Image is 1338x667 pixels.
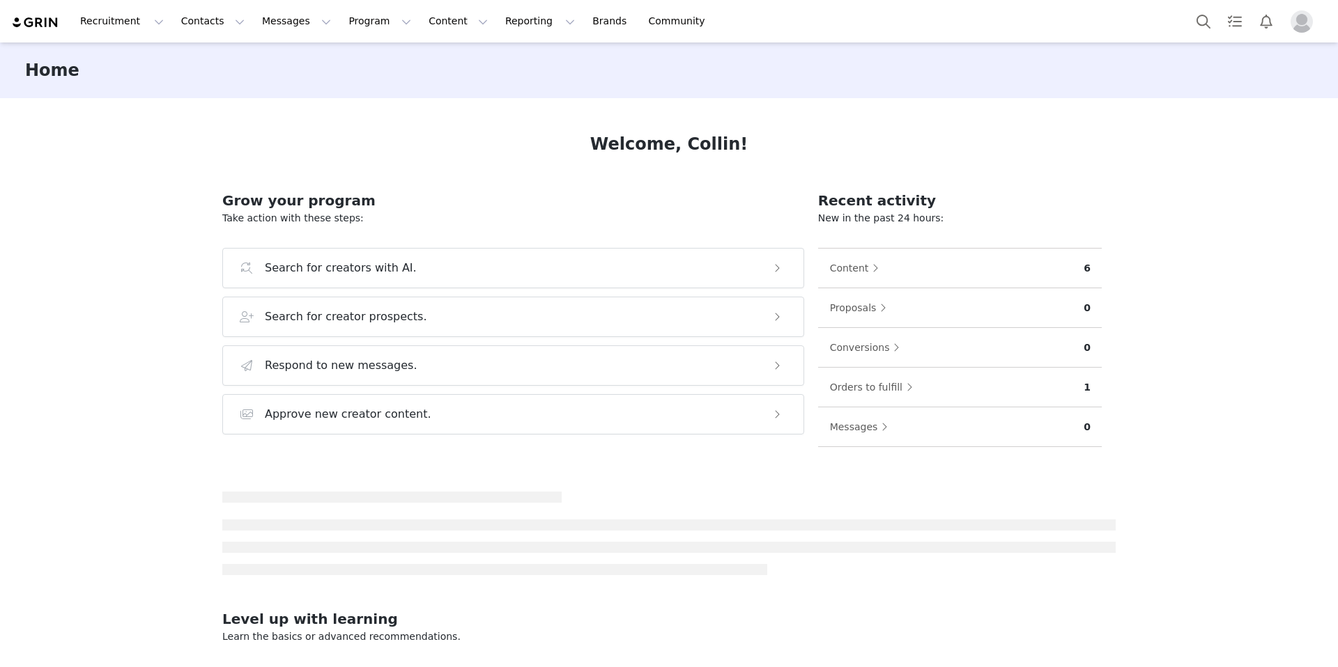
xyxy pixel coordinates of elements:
[1084,301,1091,315] p: 0
[265,308,427,325] h3: Search for creator prospects.
[173,6,253,37] button: Contacts
[584,6,639,37] a: Brands
[222,629,1116,644] p: Learn the basics or advanced recommendations.
[829,297,894,319] button: Proposals
[222,248,804,288] button: Search for creators with AI.
[222,345,804,386] button: Respond to new messages.
[829,416,895,438] button: Messages
[1084,380,1091,395] p: 1
[265,260,417,276] h3: Search for creators with AI.
[497,6,583,37] button: Reporting
[72,6,172,37] button: Recruitment
[11,16,60,29] img: grin logo
[25,58,79,83] h3: Home
[254,6,339,37] button: Messages
[829,376,920,398] button: Orders to fulfill
[420,6,496,37] button: Content
[1084,261,1091,276] p: 6
[1220,6,1250,37] a: Tasks
[829,257,886,279] button: Content
[222,211,804,226] p: Take action with these steps:
[1188,6,1219,37] button: Search
[1251,6,1282,37] button: Notifications
[1282,10,1327,33] button: Profile
[222,297,804,337] button: Search for creator prospects.
[590,132,748,157] h1: Welcome, Collin!
[818,190,1102,211] h2: Recent activity
[818,211,1102,226] p: New in the past 24 hours:
[829,336,907,359] button: Conversions
[222,190,804,211] h2: Grow your program
[340,6,420,37] button: Program
[1084,340,1091,355] p: 0
[1291,10,1313,33] img: placeholder-profile.jpg
[222,394,804,434] button: Approve new creator content.
[265,357,417,374] h3: Respond to new messages.
[222,609,1116,629] h2: Level up with learning
[1084,420,1091,434] p: 0
[265,406,431,423] h3: Approve new creator content.
[640,6,720,37] a: Community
